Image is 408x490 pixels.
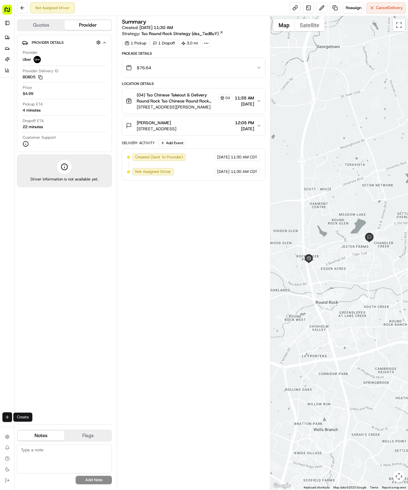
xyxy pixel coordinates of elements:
button: Add Event [158,139,185,147]
span: [PERSON_NAME] (Assistant Store Manager) [19,94,82,99]
span: 11:35 AM [235,95,254,101]
span: Dropoff ETA [23,118,44,124]
div: 💻 [51,119,56,124]
span: Price [23,85,32,90]
span: Cancel Delivery [376,5,403,11]
a: Open this area in Google Maps (opens a new window) [272,482,292,490]
button: Provider [64,20,111,30]
span: [DATE] [217,169,230,174]
a: Terms (opens in new tab) [370,486,378,489]
img: uber-new-logo.jpeg [34,56,41,63]
button: Notes [18,431,64,440]
p: Welcome 👋 [6,24,110,34]
button: [PERSON_NAME][STREET_ADDRESS]12:05 PM[DATE] [122,116,265,135]
input: Clear [16,39,100,45]
button: Provider Details [22,37,107,47]
div: Past conversations [6,79,41,83]
div: We're available if you need us! [27,64,83,69]
span: Created (Sent To Provider) [135,154,183,160]
span: 11:30 AM CDT [231,154,257,160]
span: Pylon [60,134,73,138]
div: Create [13,413,32,422]
div: Start new chat [27,58,99,64]
div: 📗 [6,119,11,124]
button: Start new chat [103,60,110,67]
span: Uber [23,57,31,62]
a: 📗Knowledge Base [4,116,49,127]
button: $76.64 [122,58,265,77]
span: Not Assigned Driver [135,169,171,174]
span: [DATE] 11:30 AM [139,25,173,30]
a: Report a map error [382,486,406,489]
a: Tso Round Rock Strategy (dss_7adBuY) [141,31,223,37]
div: 3.0 mi [179,39,201,47]
img: 1736555255976-a54dd68f-1ca7-489b-9aae-adbdc363a1c4 [6,58,17,69]
span: [DATE] [217,154,230,160]
span: Created: [122,24,173,31]
button: Map camera controls [393,470,405,482]
div: 22 minutes [23,124,43,130]
div: Strategy: [122,31,223,37]
button: CancelDelivery [367,2,406,13]
span: 12:05 PM [235,120,254,126]
span: API Documentation [57,119,97,125]
button: Show street map [273,19,295,31]
span: 11:30 AM CDT [231,169,257,174]
h3: Summary [122,19,146,24]
span: Knowledge Base [12,119,46,125]
span: [STREET_ADDRESS][PERSON_NAME] [137,104,232,110]
button: BDBD5 [23,74,43,80]
button: Keyboard shortcuts [304,485,330,490]
span: $4.99 [23,91,33,96]
button: Flags [64,431,111,440]
div: 4 minutes [23,108,41,113]
div: 1 Dropoff [150,39,178,47]
span: Provider Delivery ID [23,68,58,74]
a: 💻API Documentation [49,116,100,127]
span: 04 [225,96,230,100]
button: (04) Tso Chinese Takeout & Delivery Round Rock Tso Chinese Round Rock Manager04[STREET_ADDRESS][P... [122,88,265,114]
div: 1 Pickup [122,39,149,47]
img: Google [272,482,292,490]
span: [PERSON_NAME] [137,120,171,126]
img: 9188753566659_6852d8bf1fb38e338040_72.png [13,58,24,69]
span: Provider [23,50,38,55]
button: Toggle fullscreen view [393,19,405,31]
span: Customer Support [23,135,56,140]
button: See all [94,77,110,85]
span: $76.64 [137,65,151,71]
span: [DATE] [235,126,254,132]
img: Nash [6,6,18,18]
button: Show satellite imagery [295,19,325,31]
span: • [83,94,86,99]
button: Quotes [18,20,64,30]
span: Pickup ETA [23,102,43,107]
span: Provider Details [32,40,64,45]
button: Reassign [343,2,364,13]
a: Powered byPylon [43,133,73,138]
div: Location Details [122,81,265,86]
span: [DATE] [87,94,99,99]
span: Map data ©2025 Google [333,486,366,489]
span: (04) Tso Chinese Takeout & Delivery Round Rock Tso Chinese Round Rock Manager [137,92,217,104]
div: Delivery Activity [122,141,155,145]
span: Tso Round Rock Strategy (dss_7adBuY) [141,31,219,37]
span: Reassign [346,5,361,11]
span: [STREET_ADDRESS] [137,126,176,132]
img: Hayden (Assistant Store Manager) [6,88,16,98]
span: [DATE] [235,101,254,107]
span: Driver information is not available yet. [31,177,98,182]
div: Package Details [122,51,265,56]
